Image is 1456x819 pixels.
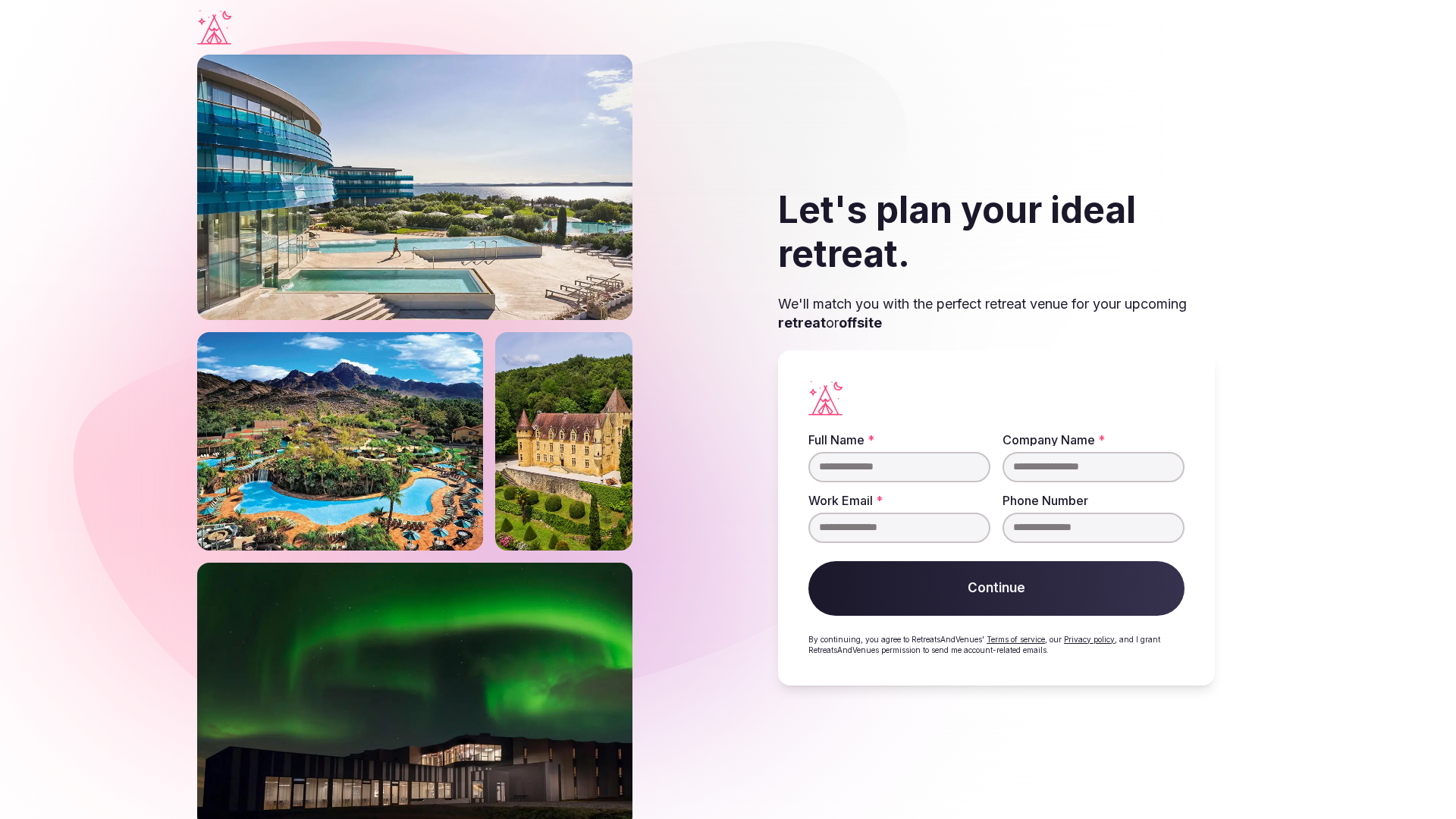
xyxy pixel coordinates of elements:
[1003,494,1185,507] label: Phone Number
[1064,635,1115,644] a: Privacy policy
[808,434,990,446] label: Full Name
[808,634,1185,655] p: By continuing, you agree to RetreatsAndVenues' , our , and I grant RetreatsAndVenues permission t...
[495,256,632,474] img: Castle on a slope
[1003,434,1185,446] label: Company Name
[808,494,990,507] label: Work Email
[778,294,1215,332] p: We'll match you with the perfect retreat venue for your upcoming or
[839,315,882,331] strong: offsite
[778,188,1215,275] h2: Let's plan your ideal retreat.
[778,315,826,331] strong: retreat
[808,561,1185,616] button: Continue
[197,486,632,752] img: Iceland northern lights
[197,10,231,45] a: Visit the homepage
[987,635,1045,644] a: Terms of service
[197,256,483,474] img: Phoenix river ranch resort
